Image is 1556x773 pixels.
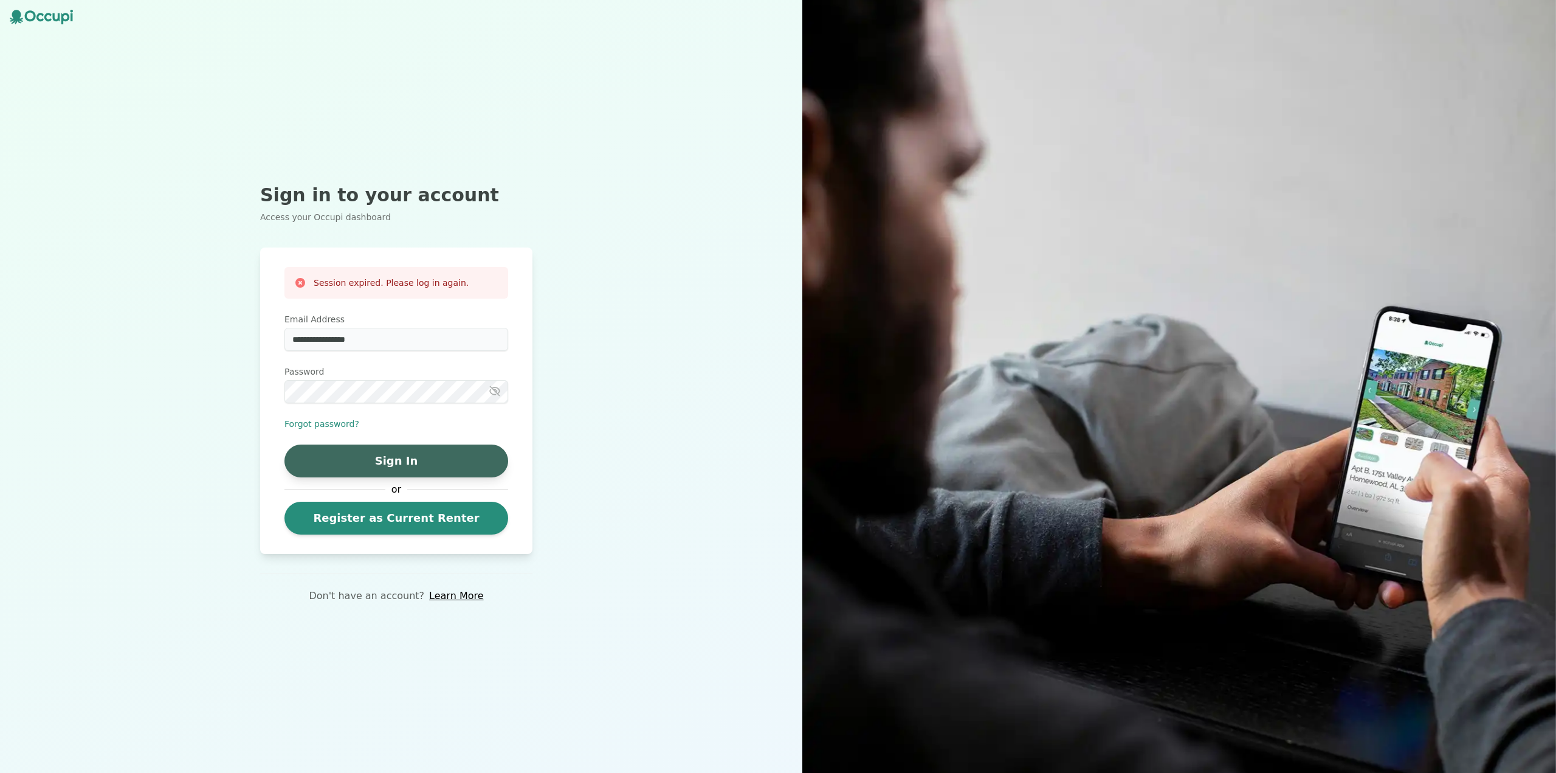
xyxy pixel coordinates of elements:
h2: Sign in to your account [260,184,532,206]
label: Password [284,366,508,378]
button: Sign In [284,445,508,477]
a: Learn More [429,589,483,603]
label: Email Address [284,313,508,325]
p: Access your Occupi dashboard [260,211,532,223]
p: Don't have an account? [309,589,424,603]
button: Forgot password? [284,418,359,430]
a: Register as Current Renter [284,502,508,535]
h3: Session expired. Please log in again. [314,277,469,289]
span: or [385,482,407,497]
